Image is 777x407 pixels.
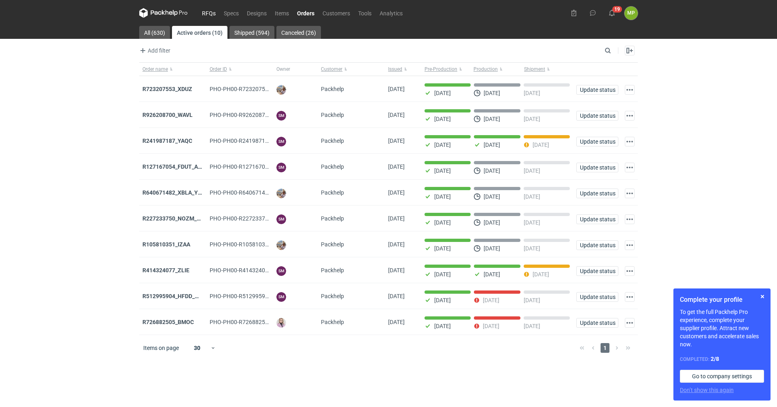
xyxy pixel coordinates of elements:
p: [DATE] [434,167,451,174]
a: Designs [243,8,271,18]
span: PHO-PH00-R512995904_HFDD_MOOR [210,293,308,299]
button: Shipment [522,63,573,76]
span: Update status [580,191,615,196]
h1: Complete your profile [680,295,764,305]
span: Pre-Production [425,66,457,72]
p: [DATE] [434,297,451,303]
a: Customers [318,8,354,18]
strong: R512995904_HFDD_MOOR [142,293,211,299]
a: Tools [354,8,376,18]
span: Update status [580,216,615,222]
span: Order ID [210,66,227,72]
span: PHO-PH00-R414324077_ZLIE [210,267,285,273]
img: Michał Palasek [276,189,286,198]
a: R127167054_FDUT_ACTL [142,163,208,170]
button: Update status [576,240,618,250]
p: [DATE] [533,142,549,148]
span: 04/09/2025 [388,215,405,222]
p: [DATE] [434,245,451,252]
span: 10/09/2025 [388,138,405,144]
p: [DATE] [434,116,451,122]
button: Pre-Production [421,63,472,76]
span: Add filter [138,46,170,55]
img: Michał Palasek [276,240,286,250]
figcaption: SM [276,163,286,172]
span: Update status [580,165,615,170]
a: R640671482_XBLA_YSXL_LGDV_BUVN_WVLV [142,189,260,196]
span: Update status [580,139,615,144]
strong: R926208700_WAVL [142,112,193,118]
strong: R241987187_YAQC [142,138,192,144]
a: All (630) [139,26,170,39]
p: [DATE] [484,271,500,278]
p: [DATE] [524,90,540,96]
span: Packhelp [321,112,344,118]
span: Update status [580,242,615,248]
span: PHO-PH00-R926208700_WAVL [210,112,289,118]
input: Search [603,46,629,55]
span: Update status [580,113,615,119]
span: PHO-PH00-R726882505_BMOC [210,319,290,325]
p: [DATE] [484,142,500,148]
strong: R723207553_XDUZ [142,86,192,92]
a: R726882505_BMOC [142,319,194,325]
span: 26/08/2025 [388,267,405,273]
svg: Packhelp Pro [139,8,188,18]
span: Production [473,66,498,72]
div: Magdalena Polakowska [624,6,638,20]
figcaption: SM [276,214,286,224]
p: [DATE] [524,323,540,329]
div: Completed: [680,355,764,363]
span: Update status [580,320,615,326]
span: Update status [580,87,615,93]
figcaption: SM [276,266,286,276]
span: 11/09/2025 [388,112,405,118]
p: [DATE] [483,297,499,303]
button: Update status [576,189,618,198]
span: Packhelp [321,163,344,170]
p: [DATE] [484,219,500,226]
button: Order name [139,63,206,76]
span: Packhelp [321,86,344,92]
button: Order ID [206,63,274,76]
figcaption: SM [276,137,286,146]
p: [DATE] [524,219,540,226]
a: Active orders (10) [172,26,227,39]
strong: 2 / 8 [711,356,719,362]
button: Actions [625,214,635,224]
span: PHO-PH00-R227233750_NOZM_V1 [210,215,299,222]
a: Specs [220,8,243,18]
p: [DATE] [533,271,549,278]
button: Update status [576,266,618,276]
a: R105810351_IZAA [142,241,190,248]
p: [DATE] [484,245,500,252]
a: RFQs [198,8,220,18]
span: PHO-PH00-R241987187_YAQC [210,138,288,144]
span: 08/09/2025 [388,189,405,196]
button: Actions [625,85,635,95]
button: Skip for now [758,292,767,301]
a: Shipped (594) [229,26,274,39]
span: Packhelp [321,138,344,144]
a: R227233750_NOZM_V1 [142,215,204,222]
a: Analytics [376,8,407,18]
button: Actions [625,318,635,328]
button: Actions [625,189,635,198]
p: [DATE] [484,167,500,174]
p: [DATE] [434,219,451,226]
button: Update status [576,292,618,302]
span: 02/09/2025 [388,241,405,248]
p: [DATE] [434,193,451,200]
span: Update status [580,294,615,300]
span: Packhelp [321,215,344,222]
span: PHO-PH00-R105810351_IZAA [210,241,286,248]
span: Packhelp [321,267,344,273]
button: Update status [576,137,618,146]
button: Customer [318,63,385,76]
span: Customer [321,66,342,72]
